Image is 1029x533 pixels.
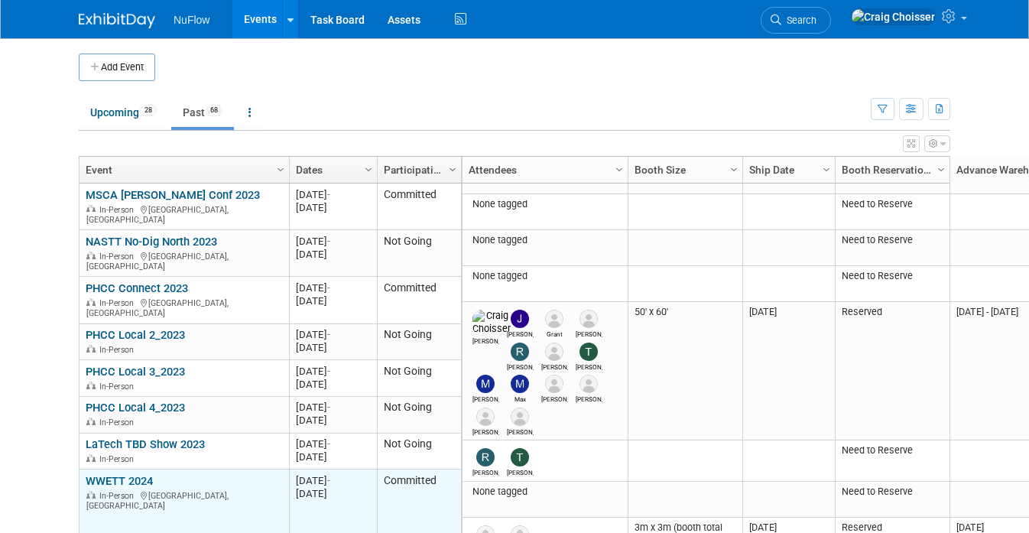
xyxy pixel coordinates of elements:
span: In-Person [99,418,138,427]
img: Ian Ramsay [545,375,563,393]
span: - [327,236,330,247]
a: Column Settings [273,157,290,180]
div: [DATE] [296,450,370,463]
img: Craig Choisser [472,310,511,334]
a: Attendees [469,157,618,183]
div: [DATE] [296,248,370,261]
span: In-Person [99,345,138,355]
span: Search [781,15,816,26]
img: Max Page [511,375,529,393]
img: Angie McCullough [579,375,598,393]
span: - [327,282,330,294]
td: Need to Reserve [835,266,949,302]
td: Not Going [377,360,461,397]
a: Booth Size [635,157,732,183]
span: - [327,401,330,413]
img: Jackie McStocker [511,310,529,328]
div: Angie McCullough [576,393,602,403]
a: Dates [296,157,367,183]
div: None tagged [469,270,622,282]
a: Column Settings [445,157,462,180]
div: Dan Squiller [472,426,499,436]
a: NASTT No-Dig North 2023 [86,235,217,249]
div: [DATE] [296,235,370,248]
div: [DATE] [296,294,370,307]
div: [DATE] [296,281,370,294]
div: Tom Bowman [507,466,534,476]
a: PHCC Local 4_2023 [86,401,185,414]
img: Ryan Klachko [476,448,495,466]
td: Need to Reserve [835,230,949,266]
img: Grant Duxbury [545,310,563,328]
div: [DATE] [296,378,370,391]
a: Past68 [171,98,234,127]
div: [DATE] [296,414,370,427]
div: Ian Ramsay [541,393,568,403]
td: Committed [377,277,461,323]
img: In-Person Event [86,298,96,306]
span: - [327,366,330,377]
a: Booth Reservation Status [842,157,940,183]
img: In-Person Event [86,252,96,259]
div: None tagged [469,234,622,246]
div: [DATE] [296,341,370,354]
span: Column Settings [362,164,375,176]
td: [DATE] [742,302,835,440]
div: [DATE] [296,401,370,414]
img: Craig Choisser [851,8,936,25]
img: Dan Squiller [476,408,495,426]
span: In-Person [99,252,138,262]
img: In-Person Event [86,491,96,499]
img: Mike Douglass [579,310,598,328]
td: Committed [377,184,461,230]
div: None tagged [469,198,622,210]
div: [DATE] [296,365,370,378]
img: In-Person Event [86,382,96,389]
a: Column Settings [361,157,378,180]
div: [GEOGRAPHIC_DATA], [GEOGRAPHIC_DATA] [86,249,282,272]
span: - [327,189,330,200]
span: 28 [140,105,157,116]
td: Need to Reserve [835,482,949,518]
div: Ryan Klachko [507,361,534,371]
div: Marissa Melanese [472,393,499,403]
span: In-Person [99,491,138,501]
div: [GEOGRAPHIC_DATA], [GEOGRAPHIC_DATA] [86,296,282,319]
a: Search [761,7,831,34]
a: Upcoming28 [79,98,168,127]
td: Not Going [377,230,461,277]
a: Column Settings [726,157,743,180]
span: Column Settings [820,164,833,176]
a: Column Settings [933,157,950,180]
span: Column Settings [613,164,625,176]
div: Max Page [507,393,534,403]
div: [DATE] [296,474,370,487]
div: [DATE] [296,437,370,450]
div: Ryan Klachko [472,466,499,476]
td: Need to Reserve [835,440,949,482]
div: None tagged [469,486,622,498]
button: Add Event [79,54,155,81]
div: [DATE] [296,487,370,500]
div: Craig Choisser [472,335,499,345]
div: [DATE] [296,188,370,201]
td: Not Going [377,434,461,470]
span: In-Person [99,298,138,308]
a: WWETT 2024 [86,474,153,488]
img: Ryan Klachko [511,343,529,361]
span: Column Settings [274,164,287,176]
div: Mike Douglass [576,328,602,338]
img: In-Person Event [86,454,96,462]
span: Column Settings [935,164,947,176]
div: Mike Thompson [507,426,534,436]
a: Event [86,157,279,183]
a: Column Settings [819,157,836,180]
a: PHCC Local 3_2023 [86,365,185,379]
td: Need to Reserve [835,194,949,230]
td: Reserved [835,302,949,440]
td: 50' x 60' [628,302,742,440]
span: - [327,438,330,450]
td: Not Going [377,324,461,361]
img: Tom Bowman [579,343,598,361]
img: In-Person Event [86,418,96,425]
